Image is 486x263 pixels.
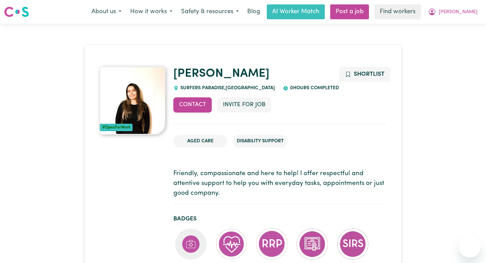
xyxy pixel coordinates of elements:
img: CS Academy: Serious Incident Reporting Scheme course completed [337,228,369,260]
a: [PERSON_NAME] [173,68,269,80]
button: Contact [173,97,212,112]
span: [PERSON_NAME] [439,8,478,16]
a: Post a job [330,4,369,19]
iframe: Button to launch messaging window [459,236,481,258]
img: CS Academy: Aged Care Quality Standards & Code of Conduct course completed [296,228,328,260]
img: CS Academy: Regulated Restrictive Practices course completed [256,228,288,260]
img: Care and support worker has completed CPR Certification [215,228,248,260]
a: Careseekers logo [4,4,29,20]
span: 0 hours completed [288,86,339,91]
a: Find workers [374,4,421,19]
div: #OpenForWork [100,124,133,131]
img: Careseekers logo [4,6,29,18]
h2: Badges [173,215,386,222]
button: Add to shortlist [339,67,390,82]
button: About us [87,5,126,19]
li: Disability Support [233,135,288,148]
img: Adriana [100,67,165,135]
span: Shortlist [354,71,384,77]
p: Friendly, compassionate and here to help! I offer respectful and attentive support to help you wi... [173,169,386,198]
button: How it works [126,5,177,19]
a: Adriana's profile picture'#OpenForWork [100,67,165,135]
button: Safety & resources [177,5,243,19]
button: Invite for Job [217,97,271,112]
li: Aged Care [173,135,227,148]
img: Care and support worker has completed First Aid Certification [175,228,207,260]
span: SURFERS PARADISE , [GEOGRAPHIC_DATA] [179,86,275,91]
a: AI Worker Match [267,4,325,19]
button: My Account [424,5,482,19]
a: Blog [243,4,264,19]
